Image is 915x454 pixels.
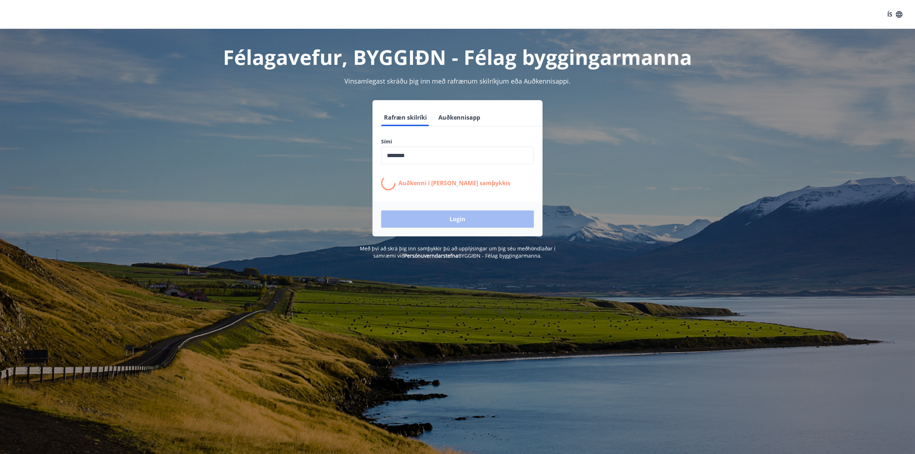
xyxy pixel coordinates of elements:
label: Sími [381,138,534,145]
h1: Félagavefur, BYGGIÐN - Félag byggingarmanna [207,43,708,71]
p: Auðkenni í [PERSON_NAME] samþykkis [398,179,510,187]
button: Rafræn skilríki [381,109,430,126]
span: Vinsamlegast skráðu þig inn með rafrænum skilríkjum eða Auðkennisappi. [344,77,571,85]
a: Persónuverndarstefna [404,252,458,259]
span: Með því að skrá þig inn samþykkir þú að upplýsingar um þig séu meðhöndlaðar í samræmi við BYGGIÐN... [360,245,555,259]
button: ÍS [883,8,906,21]
button: Auðkennisapp [436,109,483,126]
